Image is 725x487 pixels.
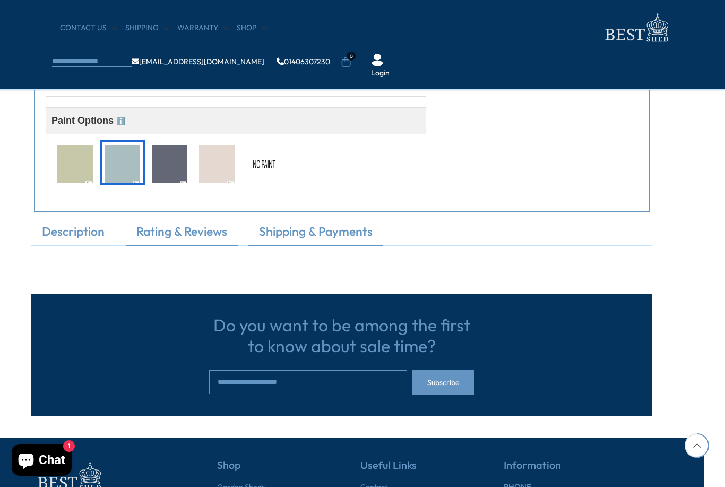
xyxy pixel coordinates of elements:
h3: Do you want to be among the first to know about sale time? [209,315,474,356]
a: Description [31,223,115,245]
a: CONTACT US [60,23,117,33]
div: T7024 [100,140,145,185]
img: No Paint [246,145,282,184]
a: [EMAIL_ADDRESS][DOMAIN_NAME] [132,58,264,65]
span: Paint Options [51,115,125,126]
img: logo [599,11,673,45]
a: Warranty [177,23,229,33]
a: 01406307230 [277,58,330,65]
img: T7024 [105,145,140,184]
img: T7010 [57,145,93,184]
h5: Shop [217,459,323,482]
span: ℹ️ [116,117,125,125]
a: Shipping & Payments [248,223,383,245]
h5: Useful Links [360,459,467,482]
div: No Paint [241,140,287,185]
img: T7078 [199,145,235,184]
div: T7010 [53,140,98,185]
img: User Icon [371,54,384,66]
h5: Information [504,459,652,482]
button: Subscribe [412,370,474,395]
span: 0 [347,52,356,61]
a: Shipping [125,23,169,33]
div: T7033 [147,140,192,185]
inbox-online-store-chat: Shopify online store chat [8,444,75,479]
a: Shop [237,23,267,33]
span: Subscribe [427,379,460,386]
div: T7078 [194,140,239,185]
a: 0 [341,57,351,67]
a: Rating & Reviews [126,223,238,245]
img: T7033 [152,145,187,184]
a: Login [371,68,390,79]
